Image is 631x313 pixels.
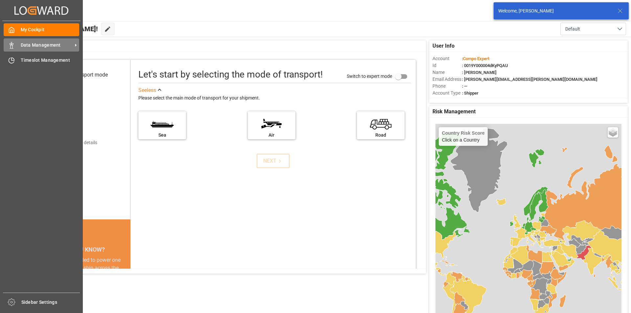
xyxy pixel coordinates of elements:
[432,90,462,97] span: Account Type
[263,157,283,165] div: NEXT
[432,62,462,69] span: Id
[4,54,79,67] a: Timeslot Management
[462,70,497,75] span: : [PERSON_NAME]
[608,127,618,138] a: Layers
[138,94,411,102] div: Please select the main mode of transport for your shipment.
[462,84,467,89] span: : —
[27,23,98,35] span: Hello [PERSON_NAME]!
[498,8,611,14] div: Welcome, [PERSON_NAME]
[121,256,130,311] button: next slide / item
[257,154,290,168] button: NEXT
[442,130,485,143] div: Click on a Country
[347,73,392,78] span: Switch to expert mode
[462,63,508,68] span: : 0019Y000004dKyPQAU
[360,132,401,139] div: Road
[43,256,123,303] div: The energy needed to power one large container ship across the ocean in a single day is the same ...
[21,26,80,33] span: My Cockpit
[21,42,73,49] span: Data Management
[432,69,462,76] span: Name
[21,299,80,306] span: Sidebar Settings
[442,130,485,136] h4: Country Risk Score
[462,77,597,82] span: : [PERSON_NAME][EMAIL_ADDRESS][PERSON_NAME][DOMAIN_NAME]
[21,57,80,64] span: Timeslot Management
[463,56,489,61] span: Compo Expert
[35,242,130,256] div: DID YOU KNOW?
[565,26,580,33] span: Default
[432,108,476,116] span: Risk Management
[138,68,323,81] div: Let's start by selecting the mode of transport!
[462,91,479,96] span: : Shipper
[142,132,183,139] div: Sea
[560,23,626,35] button: open menu
[432,55,462,62] span: Account
[432,83,462,90] span: Phone
[462,56,489,61] span: :
[4,23,79,36] a: My Cockpit
[138,86,156,94] div: See less
[432,42,455,50] span: User Info
[432,76,462,83] span: Email Address
[251,132,292,139] div: Air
